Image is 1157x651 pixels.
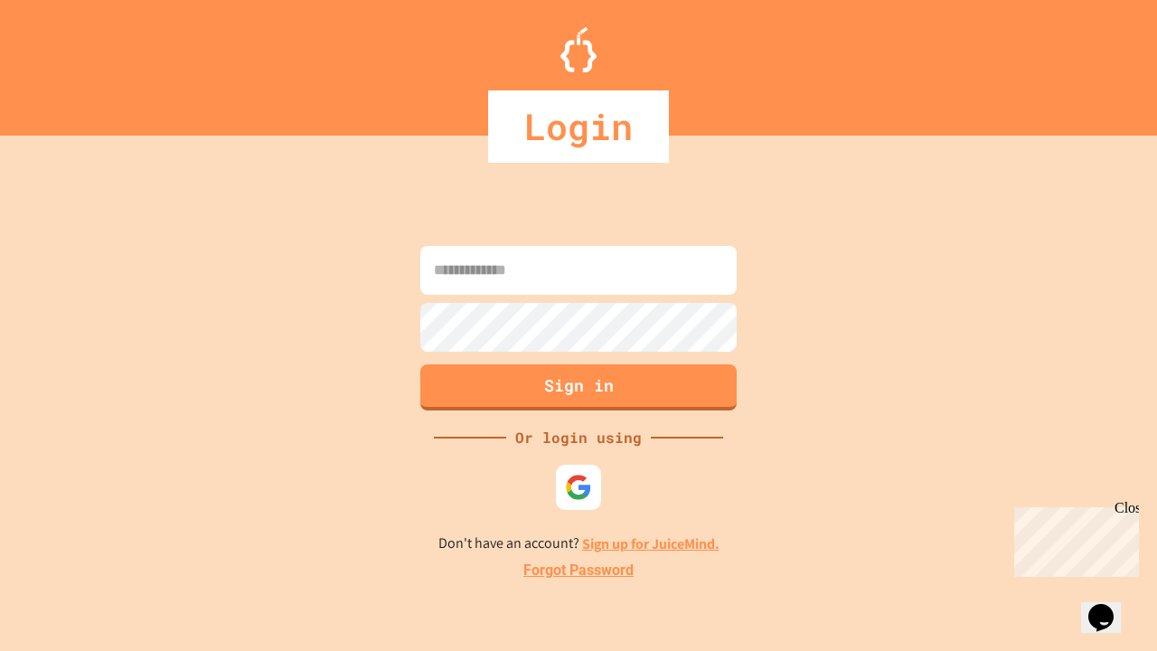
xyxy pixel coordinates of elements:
img: google-icon.svg [565,474,592,501]
button: Sign in [420,364,737,410]
iframe: chat widget [1081,579,1139,633]
p: Don't have an account? [438,533,720,555]
img: Logo.svg [560,27,597,72]
div: Chat with us now!Close [7,7,125,115]
a: Forgot Password [523,560,634,581]
div: Or login using [506,427,651,448]
div: Login [488,90,669,163]
a: Sign up for JuiceMind. [582,534,720,553]
iframe: chat widget [1007,500,1139,577]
